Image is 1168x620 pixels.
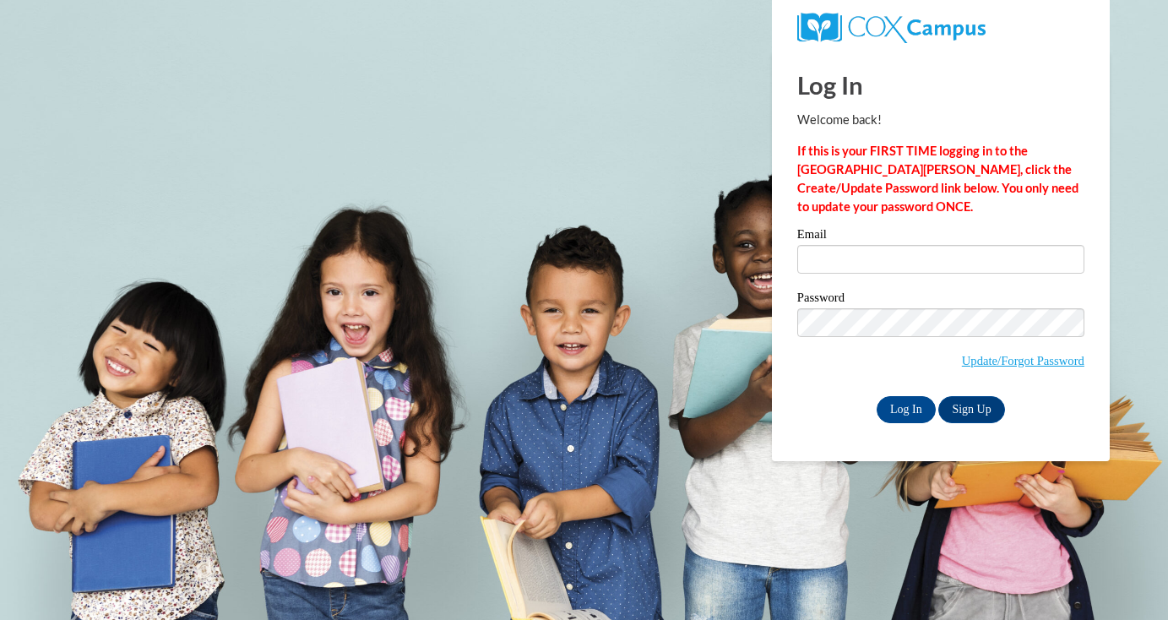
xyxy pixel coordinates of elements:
[797,68,1084,102] h1: Log In
[797,144,1078,214] strong: If this is your FIRST TIME logging in to the [GEOGRAPHIC_DATA][PERSON_NAME], click the Create/Upd...
[797,111,1084,129] p: Welcome back!
[797,291,1084,308] label: Password
[938,396,1004,423] a: Sign Up
[962,354,1084,367] a: Update/Forgot Password
[797,228,1084,245] label: Email
[877,396,936,423] input: Log In
[797,19,986,34] a: COX Campus
[797,13,986,43] img: COX Campus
